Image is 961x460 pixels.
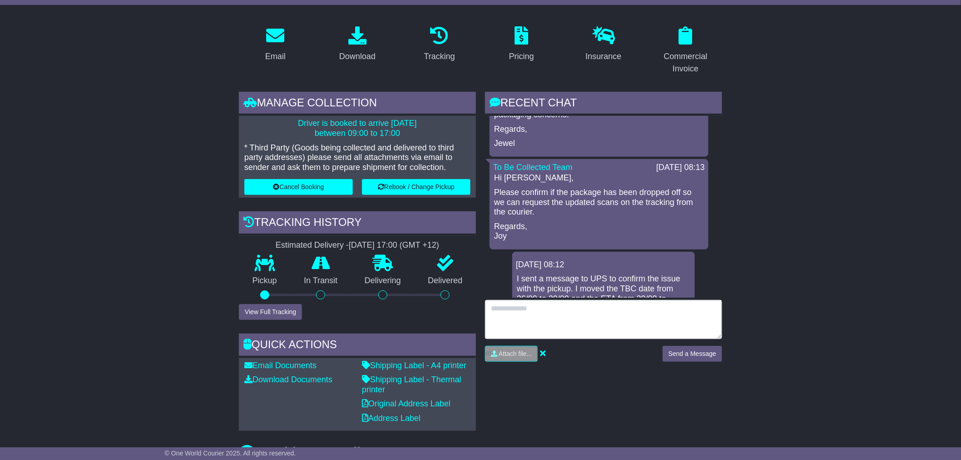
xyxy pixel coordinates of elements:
div: Download [339,50,376,63]
a: Shipping Label - Thermal printer [362,375,461,394]
a: Pricing [503,23,540,66]
div: [DATE] 17:00 (GMT +12) [349,240,439,250]
div: Insurance [585,50,621,63]
p: * Third Party (Goods being collected and delivered to third party addresses) please send all atta... [244,143,471,173]
div: Estimated Delivery - [239,240,476,250]
p: Jewel [494,139,704,149]
a: Email Documents [244,361,317,370]
p: Regards, [494,125,704,135]
a: Address Label [362,414,421,423]
a: Original Address Label [362,399,451,408]
a: Shipping Label - A4 printer [362,361,466,370]
div: Tracking history [239,211,476,236]
div: Commercial Invoice [655,50,716,75]
button: Cancel Booking [244,179,353,195]
a: Download Documents [244,375,332,384]
button: View Full Tracking [239,304,302,320]
div: RECENT CHAT [485,92,722,116]
a: Tracking [418,23,461,66]
div: Tracking [424,50,455,63]
a: Insurance [580,23,627,66]
a: Commercial Invoice [649,23,722,78]
a: To Be Collected Team [493,163,573,172]
p: Delivered [415,276,476,286]
p: Hi [PERSON_NAME], [494,173,704,183]
p: Please confirm if the package has been dropped off so we can request the updated scans on the tra... [494,188,704,217]
p: I sent a message to UPS to confirm the issue with the pickup. I moved the TBC date from 26/09 to ... [517,274,690,313]
a: Download [333,23,381,66]
a: Email [259,23,292,66]
button: Rebook / Change Pickup [362,179,471,195]
p: Pickup [239,276,291,286]
div: [DATE] 08:13 [656,163,705,173]
div: Quick Actions [239,334,476,358]
p: Driver is booked to arrive [DATE] between 09:00 to 17:00 [244,119,471,138]
p: Delivering [351,276,415,286]
button: Send a Message [663,346,722,362]
div: Email [265,50,286,63]
p: In Transit [291,276,352,286]
div: Pricing [509,50,534,63]
p: Regards, Joy [494,222,704,241]
div: Manage collection [239,92,476,116]
div: [DATE] 08:12 [516,260,691,270]
span: © One World Courier 2025. All rights reserved. [165,450,296,457]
